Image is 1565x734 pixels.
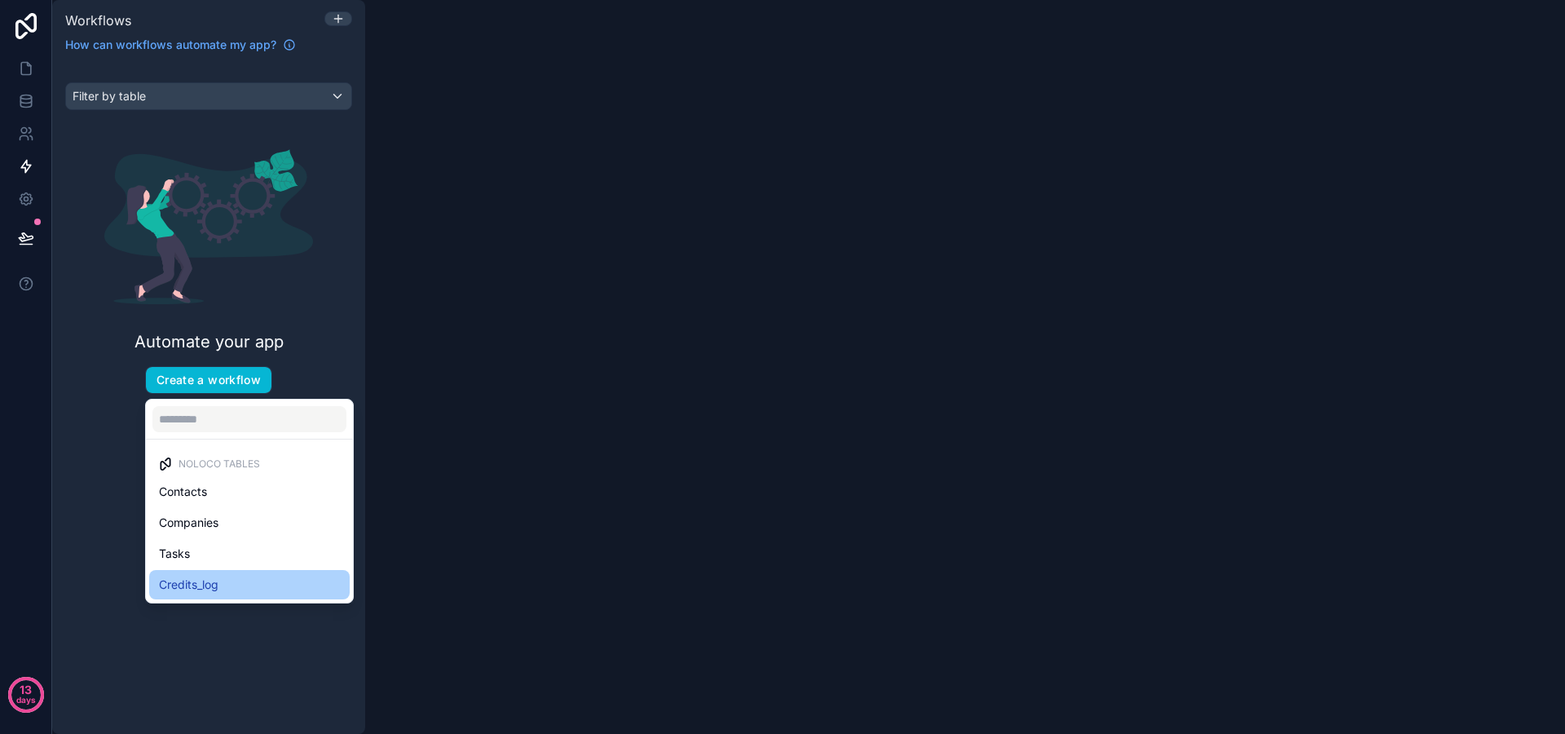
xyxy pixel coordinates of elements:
[179,458,260,471] span: Noloco tables
[159,544,190,564] span: Tasks
[159,482,207,502] span: Contacts
[52,63,365,734] div: scrollable content
[159,513,218,533] span: Companies
[159,575,218,595] span: Credits_log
